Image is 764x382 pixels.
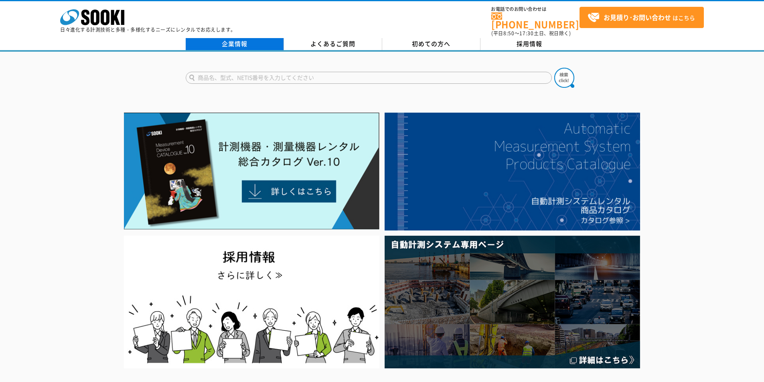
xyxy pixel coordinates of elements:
a: 企業情報 [186,38,284,50]
span: (平日 ～ 土日、祝日除く) [491,30,571,37]
img: 自動計測システムカタログ [385,113,640,230]
strong: お見積り･お問い合わせ [604,12,671,22]
span: お電話でのお問い合わせは [491,7,580,12]
a: 採用情報 [480,38,579,50]
span: 初めての方へ [412,39,450,48]
img: 自動計測システム専用ページ [385,236,640,368]
a: 初めての方へ [382,38,480,50]
span: 17:30 [519,30,534,37]
a: [PHONE_NUMBER] [491,12,580,29]
a: よくあるご質問 [284,38,382,50]
span: 8:50 [503,30,515,37]
img: Catalog Ver10 [124,113,379,230]
img: SOOKI recruit [124,236,379,368]
p: 日々進化する計測技術と多種・多様化するニーズにレンタルでお応えします。 [60,27,236,32]
a: お見積り･お問い合わせはこちら [580,7,704,28]
img: btn_search.png [554,68,574,88]
input: 商品名、型式、NETIS番号を入力してください [186,72,552,84]
span: はこちら [588,12,695,24]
